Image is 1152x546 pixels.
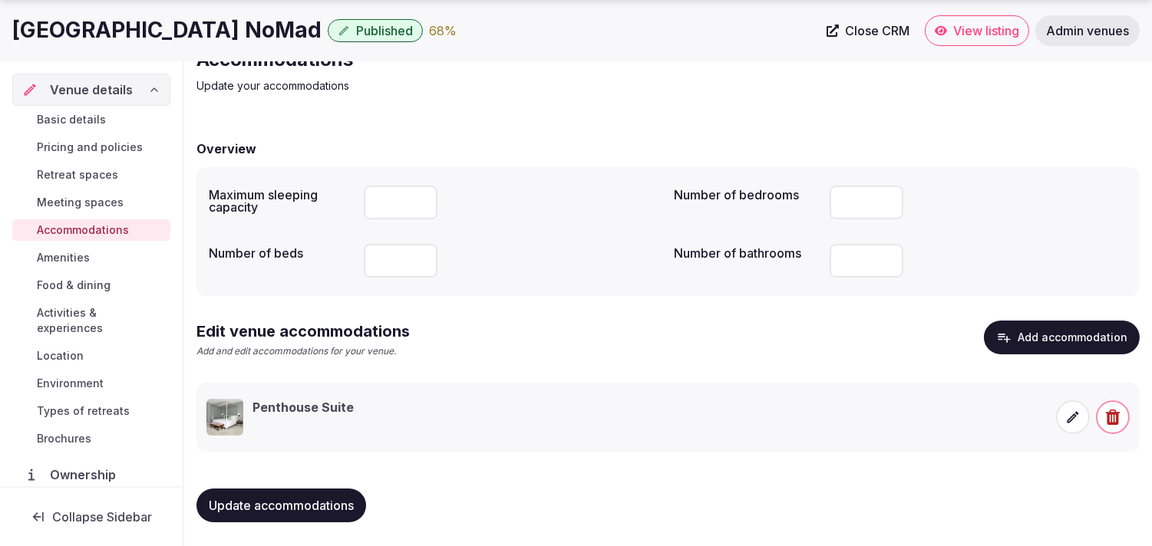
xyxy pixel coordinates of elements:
a: Brochures [12,428,170,449]
span: Update accommodations [209,498,354,513]
span: Amenities [37,250,90,265]
img: Penthouse Suite [206,399,243,436]
a: Meeting spaces [12,192,170,213]
label: Number of bedrooms [675,189,817,201]
span: Location [37,348,84,363]
div: 68 % [429,21,457,40]
span: View listing [953,23,1019,38]
span: Retreat spaces [37,167,118,183]
a: Accommodations [12,219,170,241]
a: Activities & experiences [12,302,170,339]
button: Update accommodations [196,488,366,522]
span: Basic details [37,112,106,127]
button: Collapse Sidebar [12,500,170,534]
span: Close CRM [845,23,909,38]
span: Meeting spaces [37,195,124,210]
label: Maximum sleeping capacity [209,189,352,213]
span: Activities & experiences [37,305,164,336]
p: Update your accommodations [196,78,712,94]
span: Admin venues [1046,23,1129,38]
a: Admin venues [1035,15,1140,46]
a: Environment [12,373,170,394]
a: Location [12,345,170,367]
button: Published [328,19,423,42]
span: Ownership [50,465,122,484]
p: Add and edit accommodations for your venue. [196,345,410,358]
span: Food & dining [37,278,111,293]
a: View listing [925,15,1029,46]
button: 68% [429,21,457,40]
span: Collapse Sidebar [52,509,152,525]
h3: Penthouse Suite [253,399,354,416]
a: Close CRM [817,15,919,46]
h2: Overview [196,140,256,158]
span: Venue details [50,81,133,99]
span: Types of retreats [37,403,130,419]
a: Ownership [12,459,170,491]
a: Retreat spaces [12,164,170,186]
a: Basic details [12,109,170,130]
h2: Edit venue accommodations [196,321,410,342]
a: Types of retreats [12,400,170,422]
span: Accommodations [37,222,129,238]
label: Number of bathrooms [675,247,817,259]
span: Published [356,23,413,38]
a: Amenities [12,247,170,268]
button: Add accommodation [984,321,1140,354]
a: Food & dining [12,275,170,296]
span: Environment [37,376,104,391]
label: Number of beds [209,247,352,259]
span: Brochures [37,431,91,446]
span: Pricing and policies [37,140,143,155]
h1: [GEOGRAPHIC_DATA] NoMad [12,15,322,45]
a: Pricing and policies [12,136,170,158]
